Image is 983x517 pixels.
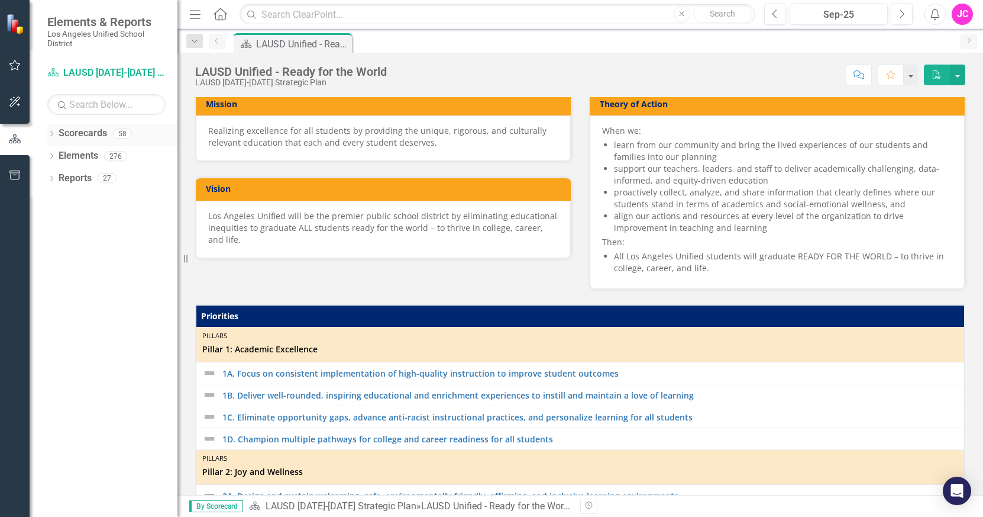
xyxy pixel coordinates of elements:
li: align our actions and resources at every level of the organization to drive improvement in teachi... [614,210,952,234]
a: 2A. Design and sustain welcoming, safe, environmentally friendly, affirming, and inclusive learni... [222,492,958,500]
div: Open Intercom Messenger [943,477,971,505]
button: JC [952,4,973,25]
input: Search Below... [47,94,166,115]
a: 1A. Focus on consistent implementation of high-quality instruction to improve student outcomes [222,369,958,378]
span: When we: [602,125,641,136]
div: 58 [113,129,132,139]
li: support our teachers, leaders, and staff to deliver academically challenging, data-informed, and ... [614,163,952,187]
a: LAUSD [DATE]-[DATE] Strategic Plan [266,500,416,512]
button: Sep-25 [790,4,888,25]
h3: Vision [206,184,565,193]
div: LAUSD Unified - Ready for the World [256,37,349,52]
span: By Scorecard [189,500,243,512]
img: Not Defined [202,410,216,424]
div: Then: [602,125,952,274]
div: Pillars [202,331,958,341]
div: Sep-25 [794,8,884,22]
a: Scorecards [59,127,107,140]
a: Reports [59,172,92,185]
div: 276 [104,151,127,161]
a: Elements [59,149,98,163]
div: LAUSD Unified - Ready for the World [421,500,571,512]
h3: Mission [206,99,565,108]
div: LAUSD Unified - Ready for the World [195,65,387,78]
li: learn from our community and bring the lived experiences of our students and families into our pl... [614,139,952,163]
a: LAUSD [DATE]-[DATE] Strategic Plan [47,66,166,80]
li: All Los Angeles Unified students will graduate READY FOR THE WORLD – to thrive in college, career... [614,251,952,274]
span: Search [710,9,735,18]
div: Los Angeles Unified will be the premier public school district by eliminating educational inequit... [208,210,558,246]
a: 1D. Champion multiple pathways for college and career readiness for all students [222,435,958,444]
small: Los Angeles Unified School District [47,29,166,49]
div: Pillars [202,454,958,463]
a: 1C. Eliminate opportunity gaps, advance anti-racist instructional practices, and personalize lear... [222,413,958,422]
div: 27 [98,174,117,184]
span: Pillar 1: Academic Excellence [202,343,958,355]
img: ClearPoint Strategy [6,14,27,34]
img: Not Defined [202,489,216,503]
div: LAUSD [DATE]-[DATE] Strategic Plan [195,78,387,87]
img: Not Defined [202,366,216,380]
span: Elements & Reports [47,15,166,29]
img: Not Defined [202,388,216,402]
span: Pillar 2: Joy and Wellness [202,466,958,478]
div: » [249,500,571,513]
h3: Theory of Action [600,99,959,108]
div: Realizing excellence for all students by providing the unique, rigorous, and culturally relevant ... [208,125,558,149]
a: 1B. Deliver well-rounded, inspiring educational and enrichment experiences to instill and maintai... [222,391,958,400]
img: Not Defined [202,432,216,446]
button: Search [693,6,752,23]
input: Search ClearPoint... [240,4,755,25]
li: proactively collect, analyze, and share information that clearly defines where our students stand... [614,187,952,210]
